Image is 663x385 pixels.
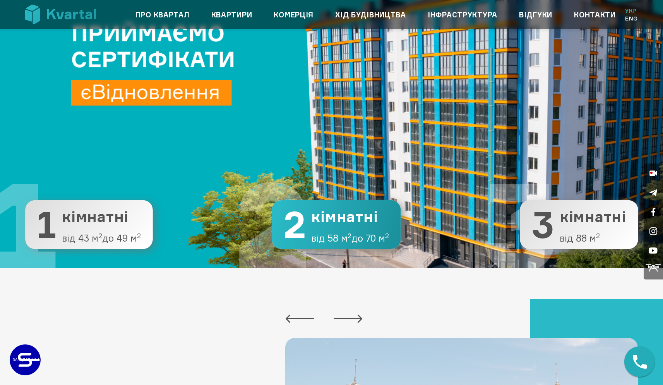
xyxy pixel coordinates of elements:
a: Контакти [574,9,616,21]
sup: 2 [137,231,141,240]
button: Previous [285,311,314,326]
sup: 2 [596,231,600,240]
span: від 88 м [560,233,626,243]
span: 2 [283,206,306,243]
button: 2 2 кімнатні від 58 м2до 70 м2 [272,200,401,249]
sup: 2 [98,231,102,240]
button: 3 3 кімнатні від 88 м2 [520,200,638,249]
span: кімнатні [62,209,141,225]
span: кімнатні [311,209,389,225]
a: Відгуки [519,9,552,21]
span: 1 [37,206,57,243]
text: ЗАБУДОВНИК [13,358,39,362]
a: Про квартал [135,9,190,21]
button: 1 1 кімнатні від 43 м2до 49 м2 [25,200,152,249]
a: Хід будівництва [335,9,406,21]
span: кімнатні [560,209,626,225]
img: Kvartal [25,5,96,24]
span: від 58 м до 70 м [311,233,389,243]
a: Інфраструктура [428,9,497,21]
span: 3 [532,206,554,243]
a: Укр [625,7,638,15]
a: Eng [625,15,638,22]
button: Next [334,311,363,326]
sup: 2 [348,231,351,240]
a: Комерція [274,9,314,21]
sup: 2 [385,231,389,240]
span: від 43 м до 49 м [62,233,141,243]
a: Квартири [211,9,252,21]
a: ЗАБУДОВНИК [10,344,41,375]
